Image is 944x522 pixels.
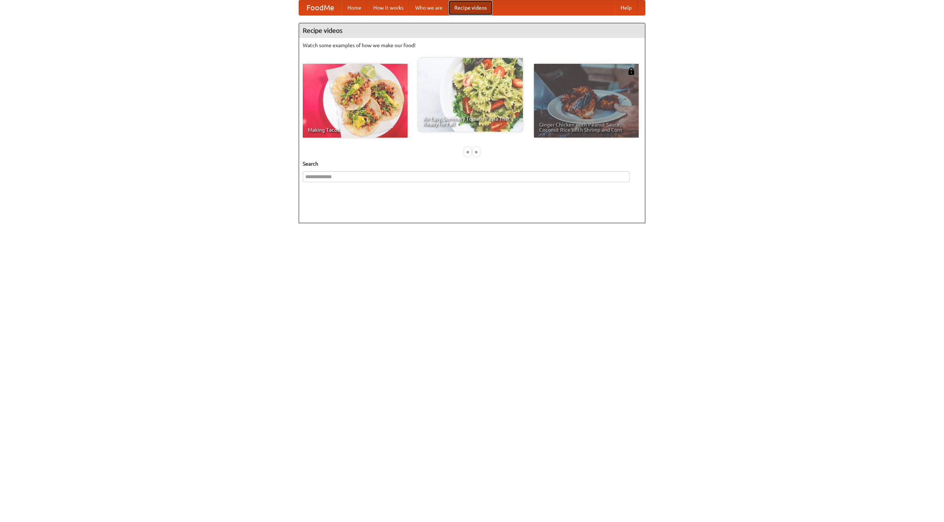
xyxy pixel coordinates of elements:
a: How it works [367,0,409,15]
a: Who we are [409,0,448,15]
a: Help [615,0,638,15]
h5: Search [303,160,641,167]
p: Watch some examples of how we make our food! [303,42,641,49]
h4: Recipe videos [299,23,645,38]
a: Home [341,0,367,15]
span: An Easy, Summery Tomato Pasta That's Ready for Fall [423,116,518,127]
a: FoodMe [299,0,341,15]
a: Recipe videos [448,0,493,15]
div: « [464,147,471,156]
img: 483408.png [628,68,635,75]
div: » [473,147,480,156]
span: Making Tacos [308,127,402,132]
a: Making Tacos [303,64,407,138]
a: An Easy, Summery Tomato Pasta That's Ready for Fall [418,58,523,132]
